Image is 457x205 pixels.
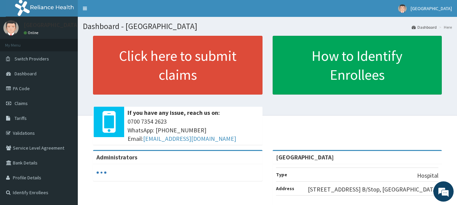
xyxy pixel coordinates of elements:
span: [GEOGRAPHIC_DATA] [411,5,452,11]
b: If you have any issue, reach us on: [128,109,220,117]
li: Here [437,24,452,30]
span: Dashboard [15,71,37,77]
b: Administrators [96,153,137,161]
a: How to Identify Enrollees [273,36,442,95]
span: Tariffs [15,115,27,121]
a: Click here to submit claims [93,36,262,95]
strong: [GEOGRAPHIC_DATA] [276,153,334,161]
svg: audio-loading [96,168,107,178]
span: Claims [15,100,28,106]
a: Dashboard [412,24,437,30]
span: Switch Providers [15,56,49,62]
p: [STREET_ADDRESS] B/Stop, [GEOGRAPHIC_DATA] [308,185,438,194]
b: Address [276,185,294,191]
img: User Image [398,4,407,13]
h1: Dashboard - [GEOGRAPHIC_DATA] [83,22,452,31]
p: [GEOGRAPHIC_DATA] [24,22,79,28]
a: Online [24,30,40,35]
b: Type [276,172,287,178]
a: [EMAIL_ADDRESS][DOMAIN_NAME] [143,135,236,143]
p: Hospital [417,171,438,180]
img: User Image [3,20,19,35]
span: 0700 7354 2623 WhatsApp: [PHONE_NUMBER] Email: [128,117,259,143]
